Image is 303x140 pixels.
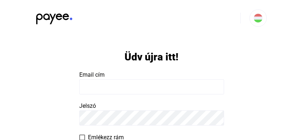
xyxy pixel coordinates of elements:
[125,51,178,63] h1: Üdv újra itt!
[79,71,105,78] span: Email cím
[254,14,262,22] img: HU
[249,9,267,27] button: HU
[278,115,296,133] iframe: Intercom live chat
[36,9,72,24] img: black-payee-blue-dot.svg
[79,102,96,109] span: Jelszó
